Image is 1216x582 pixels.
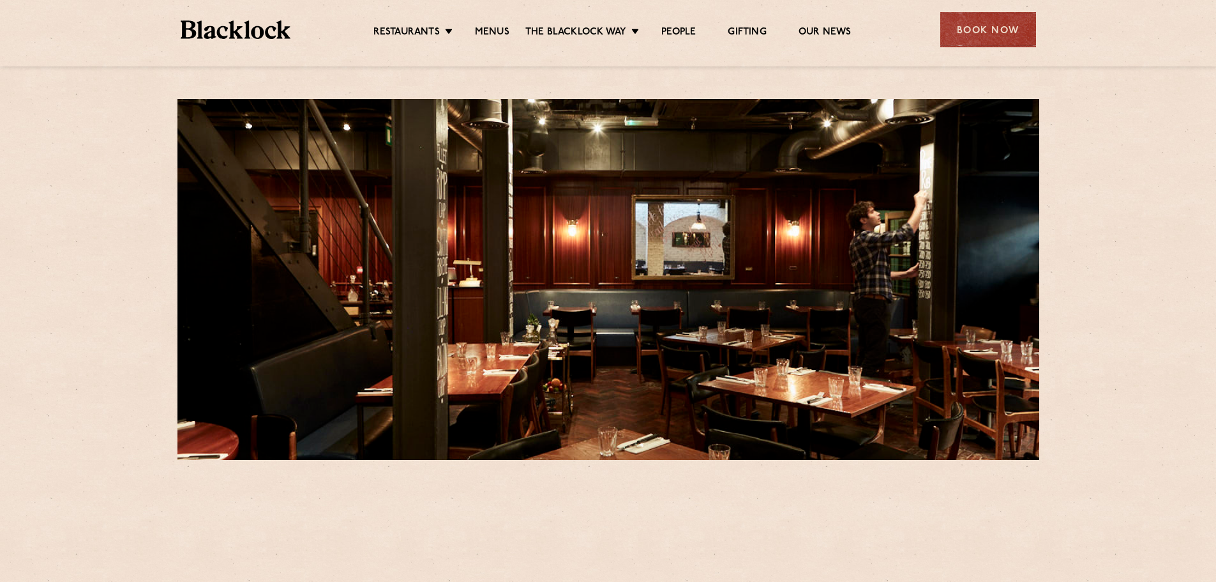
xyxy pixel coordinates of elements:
a: Menus [475,26,509,40]
img: BL_Textured_Logo-footer-cropped.svg [181,20,291,39]
a: People [661,26,696,40]
a: The Blacklock Way [525,26,626,40]
a: Restaurants [373,26,440,40]
a: Our News [799,26,852,40]
a: Gifting [728,26,766,40]
div: Book Now [940,12,1036,47]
